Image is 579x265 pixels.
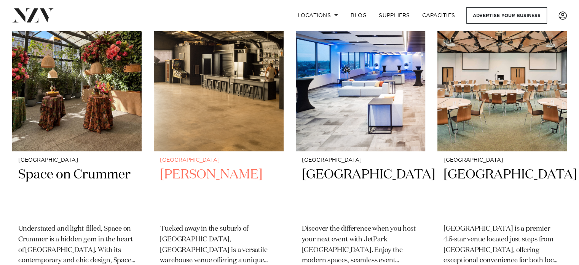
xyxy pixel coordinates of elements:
[443,166,561,218] h2: [GEOGRAPHIC_DATA]
[18,157,136,163] small: [GEOGRAPHIC_DATA]
[373,7,416,24] a: SUPPLIERS
[302,166,419,218] h2: [GEOGRAPHIC_DATA]
[416,7,461,24] a: Capacities
[466,7,547,24] a: Advertise your business
[160,166,277,218] h2: [PERSON_NAME]
[302,157,419,163] small: [GEOGRAPHIC_DATA]
[443,157,561,163] small: [GEOGRAPHIC_DATA]
[18,166,136,218] h2: Space on Crummer
[291,7,345,24] a: Locations
[345,7,373,24] a: BLOG
[160,157,277,163] small: [GEOGRAPHIC_DATA]
[12,8,54,22] img: nzv-logo.png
